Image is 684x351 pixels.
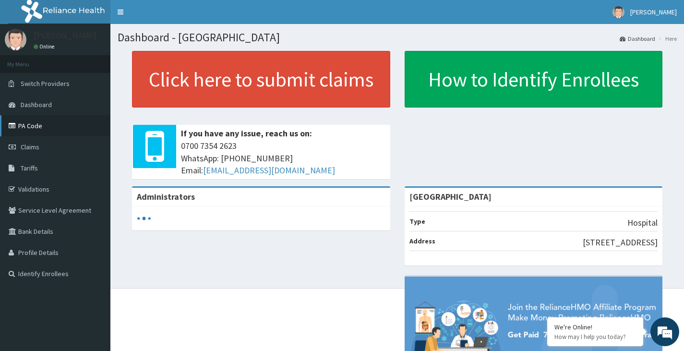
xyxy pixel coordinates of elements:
b: If you have any issue, reach us on: [181,128,312,139]
span: Tariffs [21,164,38,172]
p: [PERSON_NAME] [34,31,96,40]
p: Hospital [627,217,658,229]
img: User Image [5,29,26,50]
li: Here [656,35,677,43]
img: User Image [612,6,624,18]
span: [PERSON_NAME] [630,8,677,16]
a: Dashboard [620,35,655,43]
b: Administrators [137,191,195,202]
svg: audio-loading [137,211,151,226]
span: Claims [21,143,39,151]
b: Type [409,217,425,226]
a: [EMAIL_ADDRESS][DOMAIN_NAME] [203,165,335,176]
span: Dashboard [21,100,52,109]
b: Address [409,237,435,245]
strong: [GEOGRAPHIC_DATA] [409,191,492,202]
p: [STREET_ADDRESS] [583,236,658,249]
span: 0700 7354 2623 WhatsApp: [PHONE_NUMBER] Email: [181,140,385,177]
span: Switch Providers [21,79,70,88]
div: We're Online! [554,323,636,331]
p: How may I help you today? [554,333,636,341]
a: Online [34,43,57,50]
a: Click here to submit claims [132,51,390,108]
h1: Dashboard - [GEOGRAPHIC_DATA] [118,31,677,44]
a: How to Identify Enrollees [405,51,663,108]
